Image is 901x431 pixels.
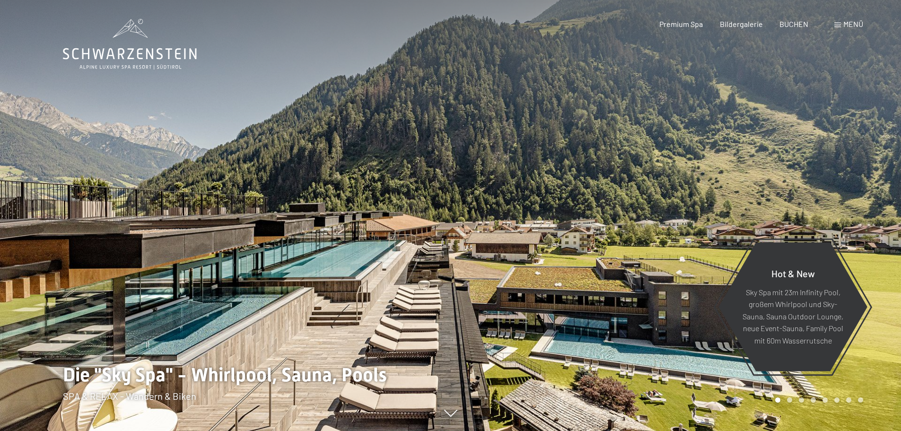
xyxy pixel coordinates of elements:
div: Carousel Page 8 [858,397,863,403]
a: BUCHEN [779,19,808,28]
div: Carousel Page 7 [846,397,851,403]
a: Hot & New Sky Spa mit 23m Infinity Pool, großem Whirlpool und Sky-Sauna, Sauna Outdoor Lounge, ne... [718,242,868,372]
span: Hot & New [771,267,815,279]
span: Menü [843,19,863,28]
div: Carousel Page 1 (Current Slide) [775,397,780,403]
div: Carousel Page 3 [799,397,804,403]
a: Bildergalerie [720,19,763,28]
div: Carousel Page 4 [811,397,816,403]
div: Carousel Page 2 [787,397,792,403]
a: Premium Spa [659,19,703,28]
p: Sky Spa mit 23m Infinity Pool, großem Whirlpool und Sky-Sauna, Sauna Outdoor Lounge, neue Event-S... [742,286,844,346]
div: Carousel Page 6 [834,397,840,403]
div: Carousel Page 5 [822,397,828,403]
div: Carousel Pagination [772,397,863,403]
